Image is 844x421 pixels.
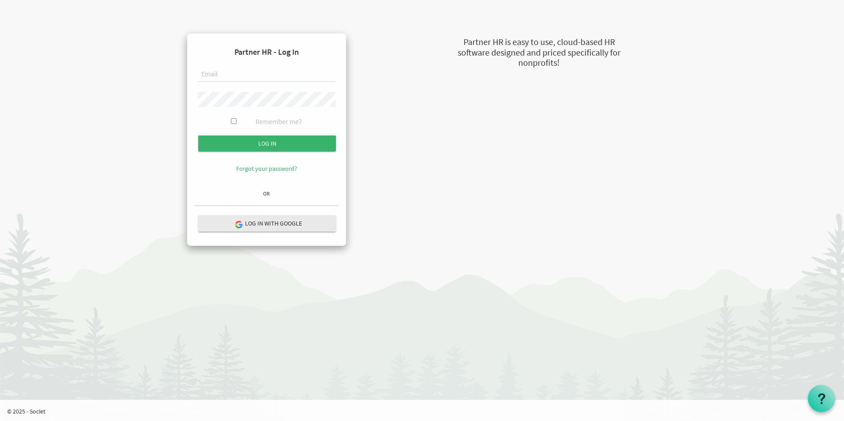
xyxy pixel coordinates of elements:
[236,165,297,173] a: Forgot your password?
[198,135,336,151] input: Log in
[413,46,665,59] div: software designed and priced specifically for
[234,220,242,228] img: google-logo.png
[194,191,339,196] h6: OR
[7,407,844,416] p: © 2025 - Societ
[413,56,665,69] div: nonprofits!
[198,67,335,82] input: Email
[194,41,339,64] h4: Partner HR - Log In
[198,215,336,232] button: Log in with Google
[413,36,665,49] div: Partner HR is easy to use, cloud-based HR
[256,117,302,127] label: Remember me?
